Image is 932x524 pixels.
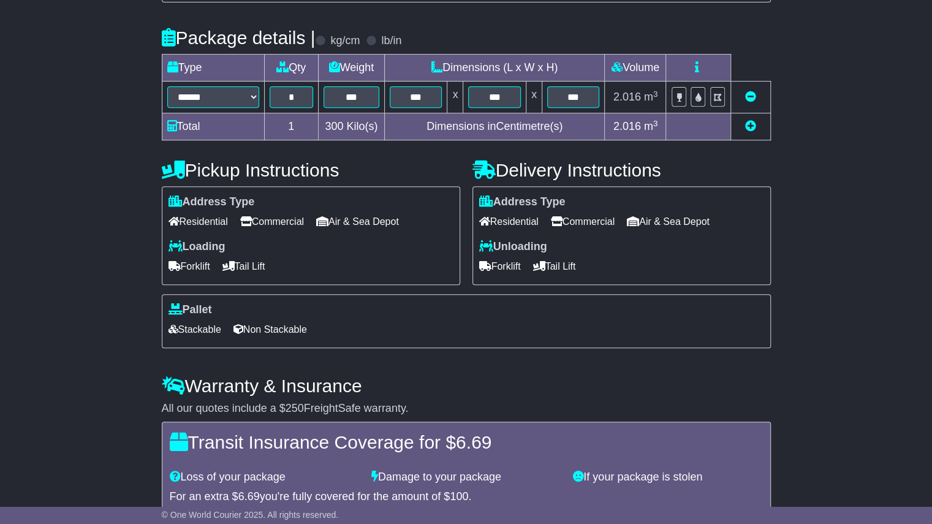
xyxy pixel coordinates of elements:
label: Unloading [479,240,547,254]
label: lb/in [381,34,401,48]
h4: Warranty & Insurance [162,376,771,396]
span: Forklift [479,257,521,276]
span: 2.016 [613,120,641,132]
span: m [644,91,658,103]
div: All our quotes include a $ FreightSafe warranty. [162,402,771,416]
span: Tail Lift [222,257,265,276]
td: x [526,82,542,113]
td: Dimensions (L x W x H) [384,55,604,82]
td: Type [162,55,264,82]
sup: 3 [653,119,658,128]
label: Loading [169,240,225,254]
span: Air & Sea Depot [316,212,399,231]
span: Residential [479,212,539,231]
span: Forklift [169,257,210,276]
span: Commercial [551,212,615,231]
td: Volume [605,55,666,82]
span: Stackable [169,320,221,339]
sup: 3 [653,89,658,99]
label: Address Type [479,196,566,209]
td: Total [162,113,264,140]
span: 6.69 [456,432,491,452]
label: kg/cm [330,34,360,48]
span: 250 [286,402,304,414]
h4: Transit Insurance Coverage for $ [170,432,763,452]
td: Kilo(s) [318,113,384,140]
label: Address Type [169,196,255,209]
span: Commercial [240,212,304,231]
h4: Delivery Instructions [472,160,771,180]
div: For an extra $ you're fully covered for the amount of $ . [170,490,763,504]
div: Damage to your package [365,471,567,484]
h4: Package details | [162,28,316,48]
label: Pallet [169,303,212,317]
span: m [644,120,658,132]
td: Qty [264,55,318,82]
h4: Pickup Instructions [162,160,460,180]
span: Air & Sea Depot [627,212,710,231]
a: Remove this item [745,91,756,103]
span: 100 [450,490,468,503]
span: 2.016 [613,91,641,103]
span: 6.69 [238,490,260,503]
span: Tail Lift [533,257,576,276]
td: Weight [318,55,384,82]
td: Dimensions in Centimetre(s) [384,113,604,140]
span: © One World Courier 2025. All rights reserved. [162,510,339,520]
span: 300 [325,120,343,132]
td: 1 [264,113,318,140]
span: Non Stackable [233,320,307,339]
span: Residential [169,212,228,231]
a: Add new item [745,120,756,132]
div: If your package is stolen [567,471,768,484]
div: Loss of your package [164,471,365,484]
td: x [447,82,463,113]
